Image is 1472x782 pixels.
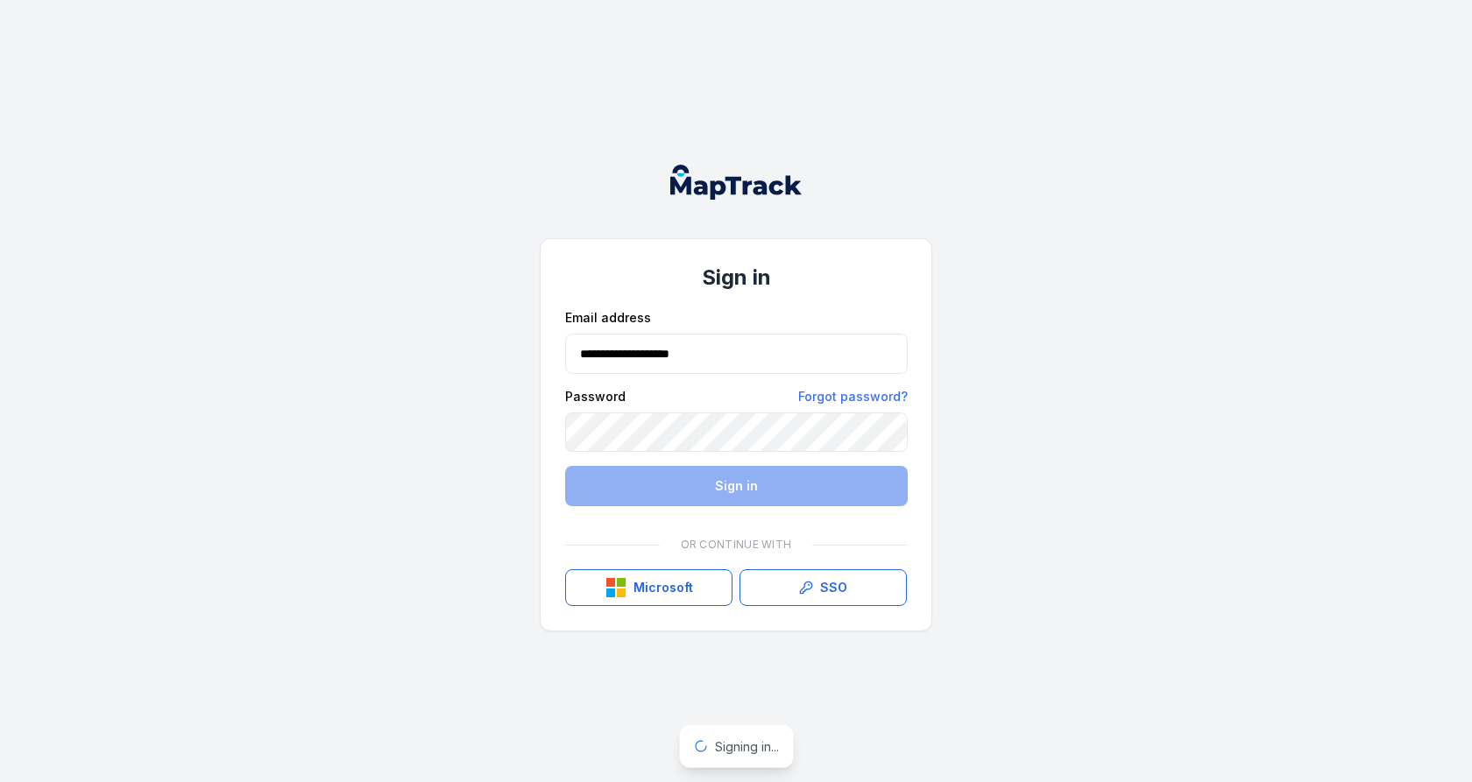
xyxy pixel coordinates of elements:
[565,569,732,606] button: Microsoft
[642,165,830,200] nav: Global
[565,388,626,405] label: Password
[740,569,907,606] a: SSO
[565,264,907,292] h1: Sign in
[798,388,908,405] a: Forgot password?
[565,527,907,562] div: Or continue with
[715,739,779,754] span: Signing in...
[565,309,651,327] label: Email address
